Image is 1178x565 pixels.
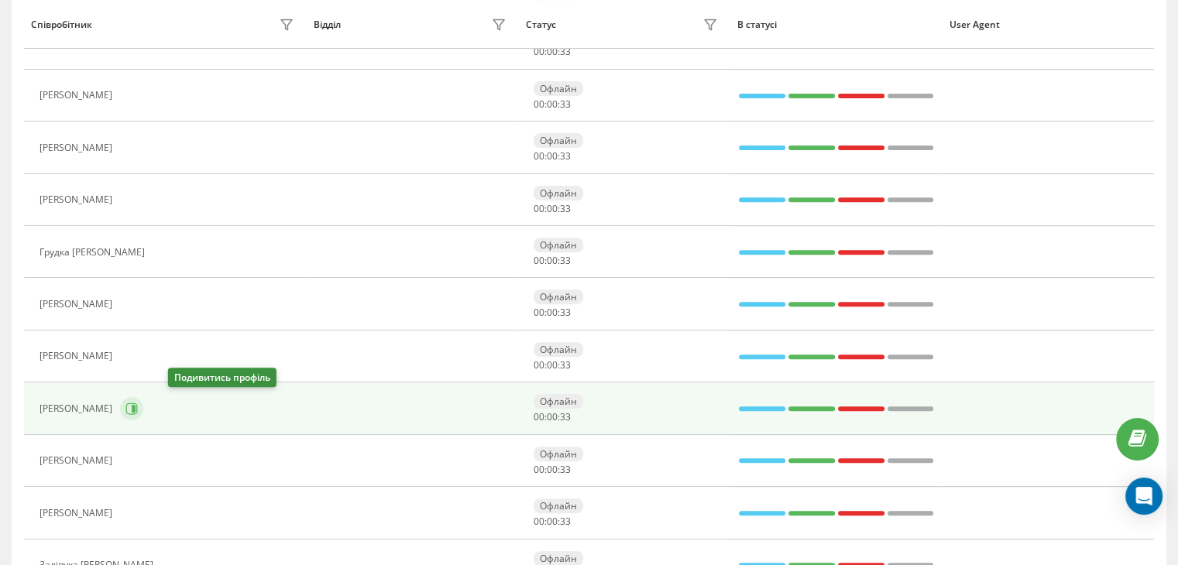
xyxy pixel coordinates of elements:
div: [PERSON_NAME] [39,142,116,153]
span: 00 [547,45,558,58]
span: 00 [534,149,544,163]
div: : : [534,99,571,110]
span: 33 [560,45,571,58]
span: 00 [547,410,558,423]
span: 00 [547,149,558,163]
span: 00 [547,98,558,111]
span: 33 [560,98,571,111]
div: Офлайн [534,289,583,304]
span: 00 [547,463,558,476]
div: [PERSON_NAME] [39,38,116,49]
div: : : [534,412,571,423]
span: 00 [547,515,558,528]
div: Офлайн [534,238,583,252]
span: 00 [534,463,544,476]
span: 00 [534,45,544,58]
div: User Agent [950,19,1147,30]
span: 00 [547,358,558,372]
div: В статусі [737,19,935,30]
span: 00 [534,410,544,423]
span: 33 [560,515,571,528]
div: Open Intercom Messenger [1125,478,1163,515]
div: : : [534,360,571,371]
div: Офлайн [534,447,583,461]
div: : : [534,151,571,162]
span: 00 [534,515,544,528]
span: 33 [560,463,571,476]
div: Офлайн [534,394,583,409]
div: Співробітник [31,19,92,30]
div: : : [534,307,571,318]
div: Подивитись профіль [168,368,276,387]
div: : : [534,516,571,527]
span: 00 [534,306,544,319]
div: : : [534,204,571,214]
div: [PERSON_NAME] [39,455,116,466]
span: 33 [560,410,571,423]
div: Офлайн [534,342,583,357]
span: 33 [560,306,571,319]
span: 00 [534,98,544,111]
div: Офлайн [534,133,583,148]
div: [PERSON_NAME] [39,508,116,519]
div: Офлайн [534,81,583,96]
span: 33 [560,358,571,372]
div: Відділ [314,19,341,30]
div: Грудка [PERSON_NAME] [39,247,149,258]
span: 00 [534,254,544,267]
div: [PERSON_NAME] [39,194,116,205]
div: : : [534,464,571,475]
span: 00 [547,254,558,267]
div: [PERSON_NAME] [39,90,116,101]
div: [PERSON_NAME] [39,299,116,310]
span: 33 [560,149,571,163]
div: Статус [526,19,556,30]
span: 00 [547,202,558,215]
span: 33 [560,202,571,215]
div: : : [534,255,571,266]
span: 00 [534,358,544,372]
div: Офлайн [534,186,583,200]
span: 00 [547,306,558,319]
div: Офлайн [534,498,583,513]
div: : : [534,46,571,57]
div: [PERSON_NAME] [39,351,116,361]
span: 00 [534,202,544,215]
span: 33 [560,254,571,267]
div: [PERSON_NAME] [39,403,116,414]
